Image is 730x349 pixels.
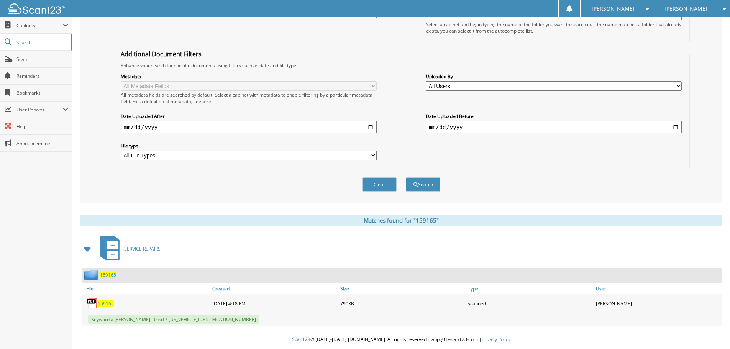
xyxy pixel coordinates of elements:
[338,296,466,311] div: 790KB
[16,56,68,62] span: Scan
[98,300,114,307] a: 159165
[594,283,722,294] a: User
[16,140,68,147] span: Announcements
[210,283,338,294] a: Created
[16,90,68,96] span: Bookmarks
[16,73,68,79] span: Reminders
[466,283,594,294] a: Type
[466,296,594,311] div: scanned
[426,73,682,80] label: Uploaded By
[592,7,635,11] span: [PERSON_NAME]
[100,272,116,278] a: 159165
[426,121,682,133] input: end
[95,234,161,264] a: SERVICE REPAIRS
[406,177,440,192] button: Search
[121,121,377,133] input: start
[482,336,510,342] a: Privacy Policy
[8,3,65,14] img: scan123-logo-white.svg
[362,177,397,192] button: Clear
[80,215,722,226] div: Matches found for "159165"
[16,22,63,29] span: Cabinets
[201,98,211,105] a: here
[121,113,377,120] label: Date Uploaded After
[16,123,68,130] span: Help
[121,73,377,80] label: Metadata
[338,283,466,294] a: Size
[210,296,338,311] div: [DATE] 4:18 PM
[121,143,377,149] label: File type
[594,296,722,311] div: [PERSON_NAME]
[86,298,98,309] img: PDF.png
[124,246,161,252] span: SERVICE REPAIRS
[426,21,682,34] div: Select a cabinet and begin typing the name of the folder you want to search in. If the name match...
[84,270,100,280] img: folder2.png
[72,330,730,349] div: © [DATE]-[DATE] [DOMAIN_NAME]. All rights reserved | appg01-scan123-com |
[16,39,67,46] span: Search
[88,315,259,324] span: Keywords: [PERSON_NAME] 105617 [US_VEHICLE_IDENTIFICATION_NUMBER]
[292,336,310,342] span: Scan123
[426,113,682,120] label: Date Uploaded Before
[692,312,730,349] iframe: Chat Widget
[16,107,63,113] span: User Reports
[664,7,707,11] span: [PERSON_NAME]
[117,62,686,69] div: Enhance your search for specific documents using filters such as date and file type.
[121,92,377,105] div: All metadata fields are searched by default. Select a cabinet with metadata to enable filtering b...
[117,50,205,58] legend: Additional Document Filters
[82,283,210,294] a: File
